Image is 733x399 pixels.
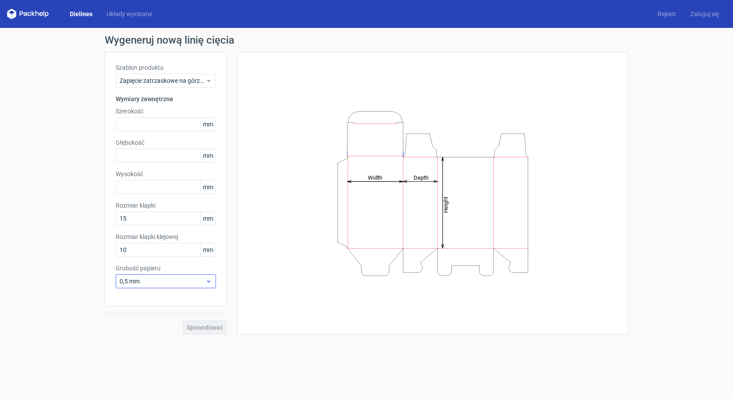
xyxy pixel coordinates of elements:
a: Rejestr [651,10,683,18]
font: mm [203,246,213,253]
font: mm [203,184,213,191]
tspan: Depth [414,174,428,181]
font: mm [203,152,213,159]
font: Szablon produktu [116,64,164,71]
font: Głębokość [116,139,144,146]
tspan: Height [442,196,449,212]
font: Wysokość [116,171,143,177]
font: Szerokość [116,108,144,115]
a: Układy wycinane [99,10,159,18]
tspan: Width [368,174,382,181]
font: Wymiary zewnętrzne [116,95,173,102]
font: Układy wycinane [106,10,152,17]
font: Dielines [70,10,92,17]
a: Zaloguj się [683,10,726,18]
font: Zapięcie zatrzaskowe na górze i na [GEOGRAPHIC_DATA] [120,77,274,84]
font: Wygeneruj nową linię cięcia [105,34,234,46]
font: mm [203,215,213,222]
font: Rejestr [658,10,676,17]
font: 0,5 mm [120,278,140,285]
font: Zaloguj się [690,10,719,17]
font: Rozmiar klapki [116,202,155,209]
font: Rozmiar klapki klejowej [116,233,178,240]
font: Grubość papieru [116,265,161,272]
a: Dielines [63,10,99,18]
font: mm [203,121,213,128]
